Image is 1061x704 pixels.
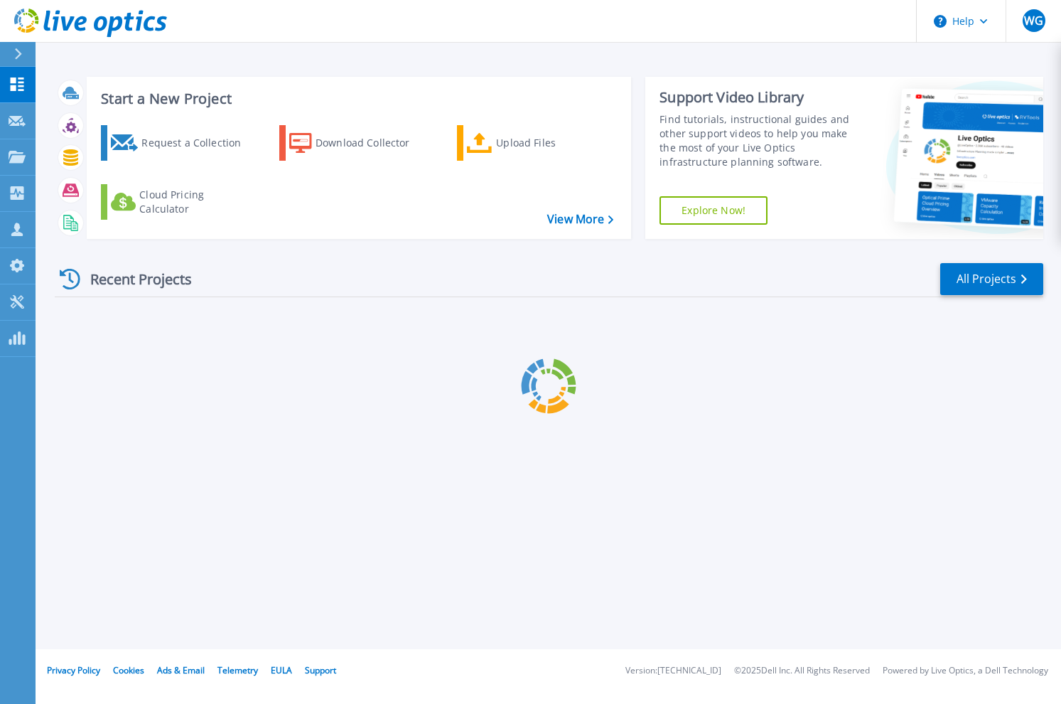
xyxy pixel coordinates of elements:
a: All Projects [940,263,1043,295]
h3: Start a New Project [101,91,613,107]
div: Request a Collection [141,129,255,157]
div: Find tutorials, instructional guides and other support videos to help you make the most of your L... [659,112,858,169]
a: Support [305,664,336,676]
div: Upload Files [496,129,610,157]
span: WG [1024,15,1043,26]
a: Request a Collection [101,125,259,161]
a: Upload Files [457,125,615,161]
a: Ads & Email [157,664,205,676]
li: Version: [TECHNICAL_ID] [625,666,721,676]
a: View More [547,213,613,226]
a: Privacy Policy [47,664,100,676]
div: Support Video Library [659,88,858,107]
div: Recent Projects [55,262,211,297]
a: EULA [271,664,292,676]
a: Telemetry [217,664,258,676]
li: © 2025 Dell Inc. All Rights Reserved [734,666,870,676]
li: Powered by Live Optics, a Dell Technology [883,666,1048,676]
a: Cloud Pricing Calculator [101,184,259,220]
div: Download Collector [316,129,429,157]
div: Cloud Pricing Calculator [139,188,253,216]
a: Cookies [113,664,144,676]
a: Explore Now! [659,196,768,225]
a: Download Collector [279,125,438,161]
